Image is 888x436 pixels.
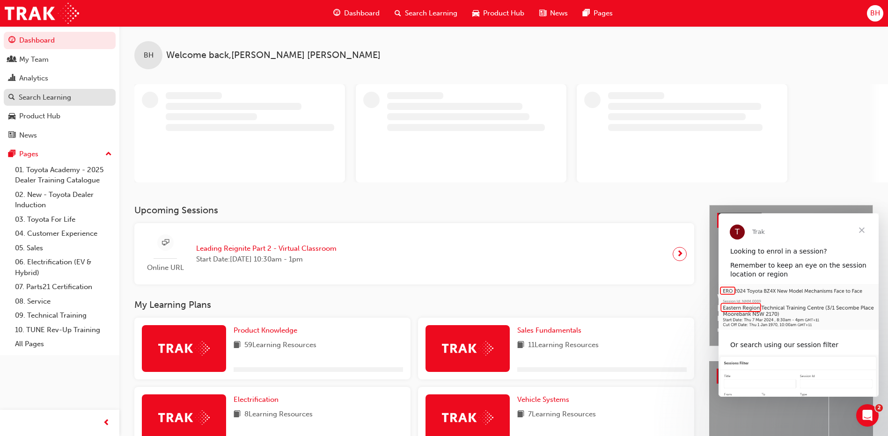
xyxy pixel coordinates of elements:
a: Dashboard [4,32,116,49]
span: car-icon [472,7,479,19]
img: Trak [158,341,210,356]
img: Trak [5,3,79,24]
span: book-icon [517,409,524,421]
a: news-iconNews [532,4,575,23]
a: Online URLLeading Reignite Part 2 - Virtual ClassroomStart Date:[DATE] 10:30am - 1pm [142,231,687,277]
a: 04. Customer Experience [11,226,116,241]
div: News [19,130,37,141]
span: search-icon [395,7,401,19]
img: Trak [442,410,493,425]
a: Product HubShow all [717,369,866,384]
span: chart-icon [8,74,15,83]
span: Search Learning [405,8,457,19]
span: pages-icon [8,150,15,159]
span: Start Date: [DATE] 10:30am - 1pm [196,254,337,265]
a: guage-iconDashboard [326,4,387,23]
span: book-icon [234,340,241,351]
span: News [550,8,568,19]
img: Trak [442,341,493,356]
a: Latest NewsShow allWelcome to your new Training Resource CentreRevolutionise the way you access a... [709,205,873,346]
span: Sales Fundamentals [517,326,581,334]
a: Vehicle Systems [517,394,573,405]
a: Sales Fundamentals [517,325,585,336]
span: search-icon [8,94,15,102]
h3: Upcoming Sessions [134,205,694,216]
span: BH [870,8,880,19]
button: Pages [4,145,116,163]
span: sessionType_ONLINE_URL-icon [162,237,169,249]
a: All Pages [11,337,116,351]
a: News [4,127,116,144]
a: search-iconSearch Learning [387,4,465,23]
span: news-icon [539,7,546,19]
span: car-icon [8,112,15,121]
span: Revolutionise the way you access and manage your learning resources. [717,313,865,334]
a: 10. TUNE Rev-Up Training [11,323,116,337]
a: Analytics [4,70,116,87]
a: 06. Electrification (EV & Hybrid) [11,255,116,280]
span: guage-icon [333,7,340,19]
span: Vehicle Systems [517,395,569,404]
span: 8 Learning Resources [244,409,313,421]
a: 07. Parts21 Certification [11,280,116,294]
span: guage-icon [8,36,15,45]
h3: My Learning Plans [134,299,694,310]
span: book-icon [517,340,524,351]
a: Product Knowledge [234,325,301,336]
div: My Team [19,54,49,65]
span: Electrification [234,395,279,404]
span: book-icon [234,409,241,421]
a: Product Hub [4,108,116,125]
a: 01. Toyota Academy - 2025 Dealer Training Catalogue [11,163,116,188]
iframe: Intercom live chat [856,404,879,427]
div: Analytics [19,73,48,84]
span: Leading Reignite Part 2 - Virtual Classroom [196,243,337,254]
span: news-icon [8,131,15,140]
span: 11 Learning Resources [528,340,599,351]
span: pages-icon [583,7,590,19]
span: 2 [875,404,883,412]
span: Online URL [142,262,189,273]
span: BH [144,50,154,61]
a: 09. Technical Training [11,308,116,323]
button: BH [867,5,883,22]
a: Electrification [234,394,282,405]
span: Product Hub [483,8,524,19]
iframe: Intercom live chat message [719,213,879,397]
div: Product Hub [19,111,60,122]
a: My Team [4,51,116,68]
a: Search Learning [4,89,116,106]
div: Pages [19,149,38,160]
span: 59 Learning Resources [244,340,316,351]
a: Latest NewsShow all [717,213,865,228]
span: people-icon [8,56,15,64]
a: 02. New - Toyota Dealer Induction [11,188,116,212]
span: Welcome to your new Training Resource Centre [717,292,865,313]
span: Product Knowledge [234,326,297,334]
a: car-iconProduct Hub [465,4,532,23]
span: Dashboard [344,8,380,19]
a: pages-iconPages [575,4,620,23]
span: 7 Learning Resources [528,409,596,421]
span: prev-icon [103,417,110,429]
a: 05. Sales [11,241,116,255]
span: Welcome back , [PERSON_NAME] [PERSON_NAME] [166,50,381,61]
div: Search Learning [19,92,71,103]
span: Pages [594,8,613,19]
img: Trak [158,410,210,425]
span: up-icon [105,148,112,160]
button: DashboardMy TeamAnalyticsSearch LearningProduct HubNews [4,30,116,145]
span: next-icon [676,247,683,261]
a: 08. Service [11,294,116,309]
a: 03. Toyota For Life [11,212,116,227]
